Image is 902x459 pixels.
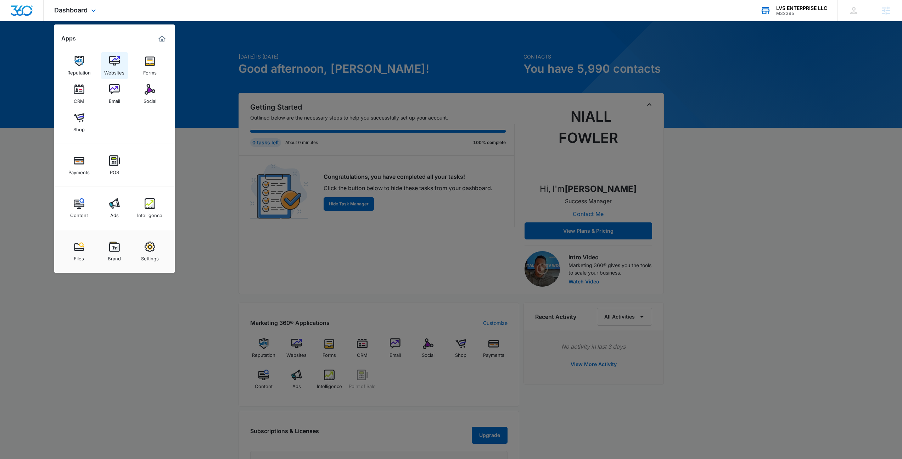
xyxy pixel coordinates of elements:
[108,252,121,261] div: Brand
[101,52,128,79] a: Websites
[776,11,827,16] div: account id
[67,66,91,76] div: Reputation
[74,95,84,104] div: CRM
[141,252,159,261] div: Settings
[101,152,128,179] a: POS
[73,123,85,132] div: Shop
[109,95,120,104] div: Email
[110,209,119,218] div: Ads
[776,5,827,11] div: account name
[104,66,124,76] div: Websites
[66,152,93,179] a: Payments
[54,6,88,14] span: Dashboard
[66,195,93,222] a: Content
[66,81,93,107] a: CRM
[61,35,76,42] h2: Apps
[136,238,163,265] a: Settings
[74,252,84,261] div: Files
[66,52,93,79] a: Reputation
[136,52,163,79] a: Forms
[136,195,163,222] a: Intelligence
[101,81,128,107] a: Email
[136,81,163,107] a: Social
[66,109,93,136] a: Shop
[101,195,128,222] a: Ads
[137,209,162,218] div: Intelligence
[66,238,93,265] a: Files
[70,209,88,218] div: Content
[144,95,156,104] div: Social
[143,66,157,76] div: Forms
[110,166,119,175] div: POS
[68,166,90,175] div: Payments
[101,238,128,265] a: Brand
[156,33,168,44] a: Marketing 360® Dashboard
